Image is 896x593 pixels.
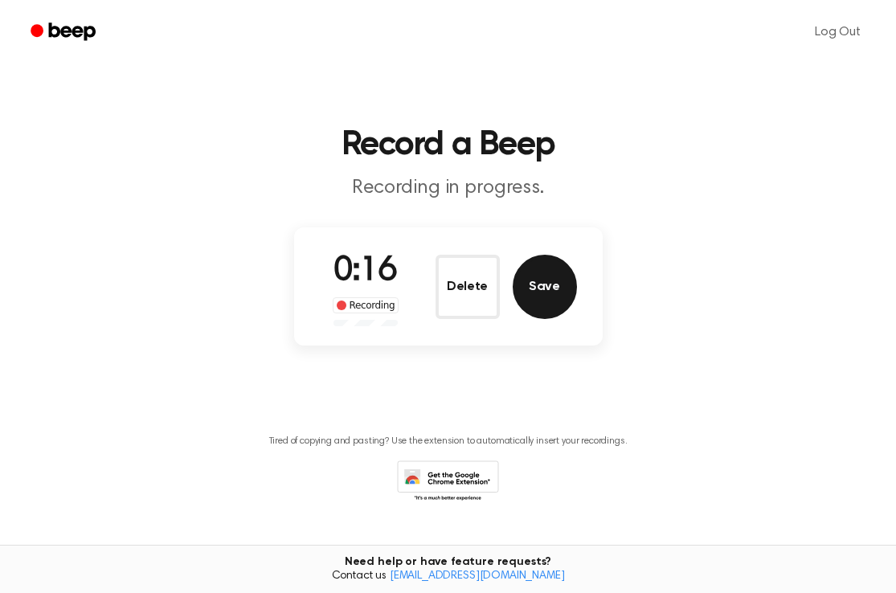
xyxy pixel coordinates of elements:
[269,436,628,448] p: Tired of copying and pasting? Use the extension to automatically insert your recordings.
[19,17,110,48] a: Beep
[10,570,886,584] span: Contact us
[390,571,565,582] a: [EMAIL_ADDRESS][DOMAIN_NAME]
[333,297,399,313] div: Recording
[333,255,398,288] span: 0:16
[140,175,757,202] p: Recording in progress.
[436,255,500,319] button: Delete Audio Record
[799,13,877,51] a: Log Out
[37,129,860,162] h1: Record a Beep
[513,255,577,319] button: Save Audio Record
